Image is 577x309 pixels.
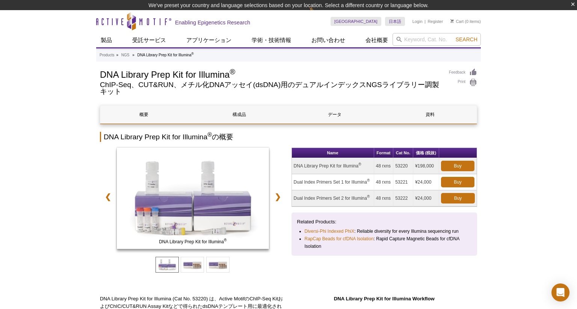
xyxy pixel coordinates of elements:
a: [GEOGRAPHIC_DATA] [331,17,381,26]
th: 価格 (税抜) [413,148,439,158]
a: 構成品 [196,106,282,124]
a: Buy [441,161,474,171]
td: ¥24,000 [413,190,439,207]
li: | [424,17,426,26]
img: Your Cart [450,19,454,23]
sup: ® [230,68,235,76]
th: Cat No. [393,148,413,158]
p: Related Products: [297,218,472,226]
td: 48 rxns [374,174,394,190]
a: DNA Library Prep Kit for Illumina [117,148,269,251]
sup: ® [224,238,227,242]
a: アプリケーション [182,33,236,47]
li: » [132,53,134,57]
strong: DNA Library Prep Kit for Illumina Workflow [334,296,435,301]
sup: ® [367,194,370,199]
span: Search [456,36,477,42]
li: DNA Library Prep Kit for Illumina [137,53,194,57]
th: Name [292,148,374,158]
a: 学術・技術情報 [247,33,296,47]
a: Cart [450,19,464,24]
a: Diversi-Phi Indexed PhiX [305,228,355,235]
div: Open Intercom Messenger [551,283,569,301]
td: Dual Index Primers Set 1 for Illumina [292,174,374,190]
a: Feedback [449,68,477,77]
button: Search [453,36,480,43]
h2: ChIP-Seq、CUT&RUN、メチル化DNAアッセイ(dsDNA)用のデュアルインデックスNGSライブラリー調製キット [100,81,441,95]
td: DNA Library Prep Kit for Illumina [292,158,374,174]
a: NGS [121,52,130,59]
a: Print [449,78,477,87]
a: Login [412,19,423,24]
a: Products [100,52,114,59]
img: Change Here [309,6,329,23]
td: 53220 [393,158,413,174]
h2: Enabling Epigenetics Research [175,19,250,26]
span: DNA Library Prep Kit for Illumina [118,238,267,246]
td: ¥24,000 [413,174,439,190]
a: 受託サービス [128,33,171,47]
a: データ [291,106,378,124]
td: 53222 [393,190,413,207]
a: 資料 [387,106,473,124]
li: : Reliable diversity for every Illumina sequencing run [305,228,465,235]
a: RapCap Beads for cfDNA Isolation [305,235,374,243]
td: ¥198,000 [413,158,439,174]
a: ❯ [270,188,286,205]
a: Buy [441,193,475,203]
img: DNA Library Prep Kit for Illumina [117,148,269,249]
input: Keyword, Cat. No. [393,33,481,46]
h1: DNA Library Prep Kit for Illumina [100,68,441,80]
td: 48 rxns [374,190,394,207]
a: 概要 [100,106,187,124]
a: 製品 [96,33,116,47]
td: 48 rxns [374,158,394,174]
a: Buy [441,177,474,187]
h2: DNA Library Prep Kit for Illumina の概要 [100,132,477,142]
a: 会社概要 [361,33,393,47]
a: Register [427,19,443,24]
a: ❮ [100,188,116,205]
td: Dual Index Primers Set 2 for Illumina [292,190,374,207]
sup: ® [358,162,361,166]
sup: ® [192,52,194,56]
sup: ® [207,131,212,138]
a: 日本語 [385,17,405,26]
li: (0 items) [450,17,481,26]
th: Format [374,148,394,158]
sup: ® [367,178,370,182]
li: » [116,53,118,57]
td: 53221 [393,174,413,190]
a: お問い合わせ [307,33,350,47]
li: : Rapid Capture Magnetic Beads for cfDNA Isolation [305,235,465,250]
